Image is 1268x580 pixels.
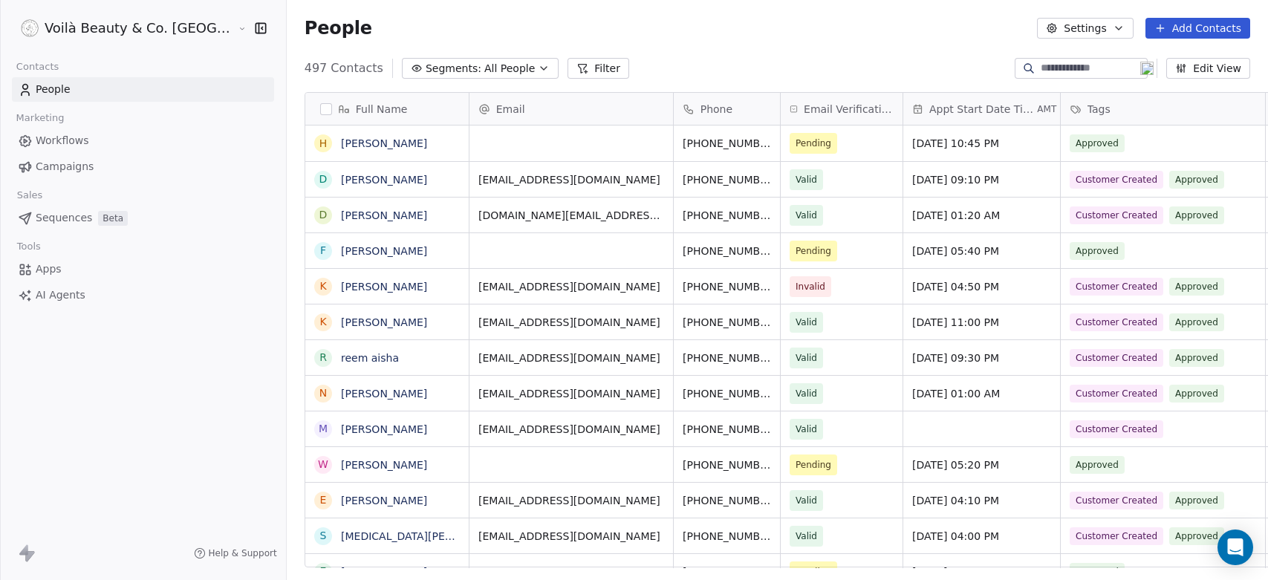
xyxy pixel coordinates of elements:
span: Tools [10,235,47,258]
span: Customer Created [1070,313,1163,331]
span: Approved [1169,313,1224,331]
span: Marketing [10,107,71,129]
span: [PHONE_NUMBER] [683,351,771,365]
span: Pending [796,136,831,151]
span: Approved [1169,527,1224,545]
div: S [319,528,326,544]
span: [DOMAIN_NAME][EMAIL_ADDRESS][DOMAIN_NAME] [478,208,664,223]
span: Pending [796,244,831,258]
a: [PERSON_NAME] [341,388,427,400]
div: D [319,172,327,187]
span: Voilà Beauty & Co. [GEOGRAPHIC_DATA] [45,19,234,38]
span: [EMAIL_ADDRESS][DOMAIN_NAME] [478,172,664,187]
div: Tags [1061,93,1265,125]
button: Voilà Beauty & Co. [GEOGRAPHIC_DATA] [18,16,227,41]
span: Workflows [36,133,89,149]
span: People [36,82,71,97]
a: SequencesBeta [12,206,274,230]
span: Customer Created [1070,527,1163,545]
span: Beta [98,211,128,226]
span: [DATE] 05:00 PM [912,564,1051,579]
span: AMT [1037,103,1056,115]
div: E [319,564,326,579]
div: H [319,136,327,151]
div: F [320,243,326,258]
span: [EMAIL_ADDRESS][DOMAIN_NAME] [478,386,664,401]
span: [DATE] 04:10 PM [912,493,1051,508]
div: K [319,314,326,330]
span: [DATE] 05:20 PM [912,457,1051,472]
span: Approved [1169,385,1224,403]
span: Invalid [796,279,825,294]
span: Email [496,102,525,117]
span: Customer Created [1070,349,1163,367]
a: People [12,77,274,102]
a: AI Agents [12,283,274,307]
span: Pending [796,457,831,472]
button: Add Contacts [1145,18,1250,39]
div: Email [469,93,673,125]
button: Filter [568,58,629,79]
span: Valid [796,172,817,187]
span: Appt Start Date Time [929,102,1034,117]
span: Phone [700,102,732,117]
div: M [319,421,328,437]
a: [PERSON_NAME] [341,459,427,471]
span: Valid [796,493,817,508]
div: r [319,350,327,365]
span: [DATE] 09:10 PM [912,172,1051,187]
span: Approved [1169,278,1224,296]
a: Help & Support [194,547,277,559]
span: [DATE] 04:50 PM [912,279,1051,294]
button: Edit View [1166,58,1250,79]
span: [PHONE_NUMBER] [683,564,771,579]
span: Customer Created [1070,385,1163,403]
span: [PHONE_NUMBER] [683,279,771,294]
div: N [319,385,326,401]
img: Voila_Beauty_And_Co_Logo.png [21,19,39,37]
span: All People [484,61,535,76]
span: 497 Contacts [305,59,383,77]
a: Apps [12,257,274,281]
span: Email Verification Status [804,102,894,117]
span: [DATE] 01:20 AM [912,208,1051,223]
span: Sequences [36,210,92,226]
span: [DATE] 01:00 AM [912,386,1051,401]
span: Customer Created [1070,171,1163,189]
a: [PERSON_NAME] [341,209,427,221]
span: [PHONE_NUMBER] [683,457,771,472]
span: Pending [796,564,831,579]
a: [PERSON_NAME] [341,495,427,506]
div: Email Verification Status [781,93,903,125]
a: [PERSON_NAME] [341,137,427,149]
span: Valid [796,208,817,223]
span: [EMAIL_ADDRESS][DOMAIN_NAME] [478,279,664,294]
img: locked.png [1140,62,1154,75]
span: Customer Created [1070,492,1163,509]
span: Valid [796,386,817,401]
div: K [319,278,326,294]
span: Approved [1169,171,1224,189]
span: [PHONE_NUMBER] [683,172,771,187]
span: People [305,17,372,39]
span: Apps [36,261,62,277]
span: [PHONE_NUMBER] [683,529,771,544]
span: AI Agents [36,287,85,303]
span: [PHONE_NUMBER] [683,136,771,151]
a: [MEDICAL_DATA][PERSON_NAME] [PERSON_NAME] [341,530,604,542]
span: Customer Created [1070,278,1163,296]
span: [DATE] 11:00 PM [912,315,1051,330]
a: Workflows [12,128,274,153]
span: Approved [1070,242,1125,260]
div: E [319,492,326,508]
a: [PERSON_NAME] [341,281,427,293]
div: Open Intercom Messenger [1217,530,1253,565]
a: reem aisha [341,352,399,364]
span: Customer Created [1070,420,1163,438]
span: Full Name [356,102,408,117]
span: [EMAIL_ADDRESS][DOMAIN_NAME] [478,422,664,437]
span: Tags [1087,102,1111,117]
span: Approved [1070,134,1125,152]
span: [PHONE_NUMBER] [683,493,771,508]
span: [PHONE_NUMBER] [683,244,771,258]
